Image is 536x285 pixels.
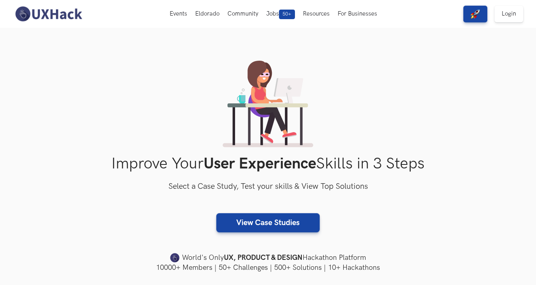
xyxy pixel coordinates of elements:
h4: World's Only Hackathon Platform [13,252,523,263]
img: rocket [471,9,480,19]
strong: UX, PRODUCT & DESIGN [224,252,303,263]
h4: 10000+ Members | 50+ Challenges | 500+ Solutions | 10+ Hackathons [13,263,523,273]
img: uxhack-favicon-image.png [170,253,180,263]
img: lady working on laptop [223,61,313,147]
a: View Case Studies [216,213,320,232]
span: 50+ [279,10,295,19]
img: UXHack-logo.png [13,6,84,22]
h3: Select a Case Study, Test your skills & View Top Solutions [13,180,523,193]
strong: User Experience [204,154,316,173]
a: Login [494,6,523,22]
h1: Improve Your Skills in 3 Steps [13,154,523,173]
